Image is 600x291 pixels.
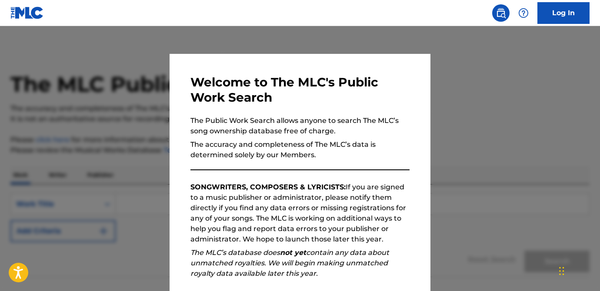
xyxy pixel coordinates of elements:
[190,248,389,278] em: The MLC’s database does contain any data about unmatched royalties. We will begin making unmatche...
[537,2,590,24] a: Log In
[190,182,410,245] p: If you are signed to a music publisher or administrator, please notify them directly if you find ...
[280,248,306,257] strong: not yet
[496,8,506,18] img: search
[492,4,510,22] a: Public Search
[557,249,600,291] iframe: Chat Widget
[190,183,346,191] strong: SONGWRITERS, COMPOSERS & LYRICISTS:
[559,258,564,284] div: Drag
[190,139,410,160] p: The accuracy and completeness of The MLC’s data is determined solely by our Members.
[190,75,410,105] h3: Welcome to The MLC's Public Work Search
[190,116,410,136] p: The Public Work Search allows anyone to search The MLC’s song ownership database free of charge.
[518,8,529,18] img: help
[515,4,532,22] div: Help
[10,7,44,19] img: MLC Logo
